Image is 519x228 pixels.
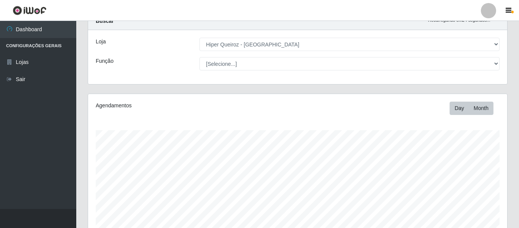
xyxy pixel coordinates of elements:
img: CoreUI Logo [13,6,47,15]
button: Day [450,102,469,115]
div: Toolbar with button groups [450,102,500,115]
div: Agendamentos [96,102,257,110]
button: Month [469,102,493,115]
strong: Buscar [96,18,114,24]
div: First group [450,102,493,115]
label: Função [96,57,114,65]
label: Loja [96,38,106,46]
